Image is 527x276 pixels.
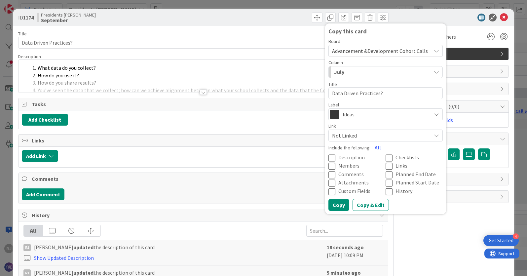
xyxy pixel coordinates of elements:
b: 5 minutes ago [327,269,361,276]
span: Planned Start Date [395,179,439,186]
div: [DATE] 10:09 PM [327,243,383,262]
span: ( 0/0 ) [448,103,459,110]
label: Title [328,81,337,87]
span: Block [412,85,497,93]
button: Add Comment [22,188,64,200]
b: 18 seconds ago [327,244,364,251]
button: History [386,188,443,196]
span: ID [18,14,34,21]
span: Metrics [412,193,497,201]
button: July [328,66,443,78]
span: Label [328,102,339,107]
span: July [334,68,344,76]
button: All [370,141,385,153]
div: Get Started [489,237,513,244]
textarea: Data Driven Practices? [328,87,443,99]
b: September [41,18,96,23]
button: Planned End Date [386,171,443,179]
button: Add Link [22,150,58,162]
span: Advancement &Development Cohort Calls [332,48,428,54]
b: updated [73,244,94,251]
button: Checklists [386,154,443,162]
span: [PERSON_NAME] the description of this card [34,243,155,251]
span: Ideas [343,110,428,119]
span: Planned End Date [395,171,436,177]
span: Description [18,54,41,59]
span: History [32,211,376,219]
span: Custom Fields [412,102,497,110]
button: Copy & Edit [353,199,389,211]
button: Attachments [328,179,386,187]
span: Support [14,1,30,9]
b: 1174 [23,14,34,21]
span: Board [328,39,340,44]
input: type card name here... [18,37,388,49]
div: Open Get Started checklist, remaining modules: 4 [483,235,519,246]
span: Presidents [PERSON_NAME] [41,12,96,18]
div: Copy this card [328,27,443,36]
span: Link [328,124,336,128]
span: Links [32,137,376,144]
span: Comments [338,171,364,177]
div: 4 [513,233,519,239]
button: Custom Fields [328,188,386,196]
span: History [395,188,412,194]
input: Search... [306,225,383,237]
span: Tasks [32,100,376,108]
span: Comments [32,175,376,183]
button: Add Checklist [22,114,68,126]
span: Dates [412,67,497,75]
span: How do you use it? [38,72,79,79]
span: Attachments [338,179,369,186]
span: Column [328,60,343,65]
span: Description [338,154,365,161]
div: RJ [23,244,31,251]
span: Custom Fields [338,188,370,194]
span: Ideas [412,50,497,58]
label: Title [18,31,27,37]
button: Description [328,154,386,162]
label: Include the following: [328,144,370,151]
button: Planned Start Date [386,179,443,187]
span: Not Linked [332,131,428,140]
div: All [24,225,43,236]
a: Show Updated Description [34,255,94,261]
span: Checklists [395,154,419,161]
button: Links [386,163,443,170]
span: Links [395,163,407,169]
span: Mirrors [412,175,497,183]
button: Comments [328,171,386,179]
button: Members [328,163,386,170]
span: Members [338,163,359,169]
span: Attachments [412,135,497,143]
button: Copy [328,199,349,211]
span: What data do you collect? [38,64,96,71]
b: updated [73,269,94,276]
